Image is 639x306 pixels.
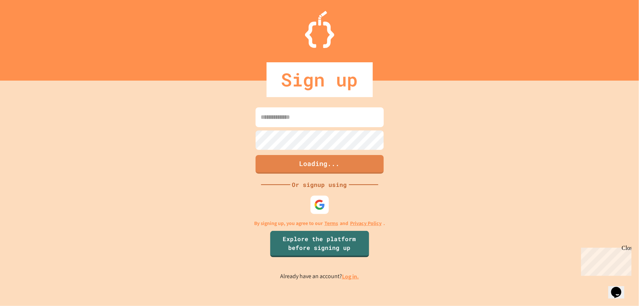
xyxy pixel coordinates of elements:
button: Loading... [256,155,384,174]
div: Chat with us now!Close [3,3,51,47]
div: Sign up [267,62,373,97]
iframe: chat widget [608,277,632,299]
p: Already have an account? [280,272,359,281]
img: google-icon.svg [314,199,325,210]
a: Privacy Policy [350,220,382,227]
iframe: chat widget [578,245,632,276]
div: Or signup using [290,180,349,189]
p: By signing up, you agree to our and . [254,220,385,227]
img: Logo.svg [305,11,334,48]
a: Log in. [342,273,359,280]
a: Terms [324,220,338,227]
a: Explore the platform before signing up [270,231,369,257]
